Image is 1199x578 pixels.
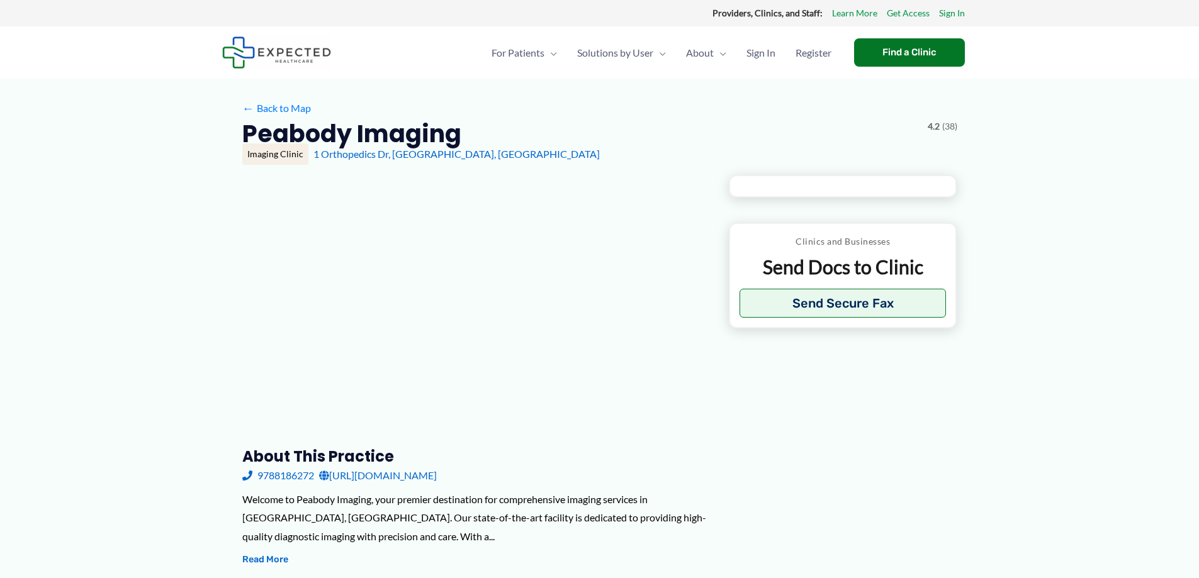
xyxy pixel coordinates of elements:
[242,99,311,118] a: ←Back to Map
[740,233,947,250] p: Clinics and Businesses
[854,38,965,67] a: Find a Clinic
[653,31,666,75] span: Menu Toggle
[242,118,461,149] h2: Peabody Imaging
[492,31,544,75] span: For Patients
[481,31,567,75] a: For PatientsMenu Toggle
[928,118,940,135] span: 4.2
[242,102,254,114] span: ←
[676,31,736,75] a: AboutMenu Toggle
[242,466,314,485] a: 9788186272
[796,31,831,75] span: Register
[714,31,726,75] span: Menu Toggle
[740,255,947,279] p: Send Docs to Clinic
[567,31,676,75] a: Solutions by UserMenu Toggle
[785,31,842,75] a: Register
[577,31,653,75] span: Solutions by User
[242,447,709,466] h3: About this practice
[686,31,714,75] span: About
[242,490,709,546] div: Welcome to Peabody Imaging, your premier destination for comprehensive imaging services in [GEOGR...
[746,31,775,75] span: Sign In
[939,5,965,21] a: Sign In
[319,466,437,485] a: [URL][DOMAIN_NAME]
[481,31,842,75] nav: Primary Site Navigation
[242,143,308,165] div: Imaging Clinic
[740,289,947,318] button: Send Secure Fax
[313,148,600,160] a: 1 Orthopedics Dr, [GEOGRAPHIC_DATA], [GEOGRAPHIC_DATA]
[222,36,331,69] img: Expected Healthcare Logo - side, dark font, small
[887,5,930,21] a: Get Access
[544,31,557,75] span: Menu Toggle
[712,8,823,18] strong: Providers, Clinics, and Staff:
[242,552,288,567] button: Read More
[942,118,957,135] span: (38)
[832,5,877,21] a: Learn More
[736,31,785,75] a: Sign In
